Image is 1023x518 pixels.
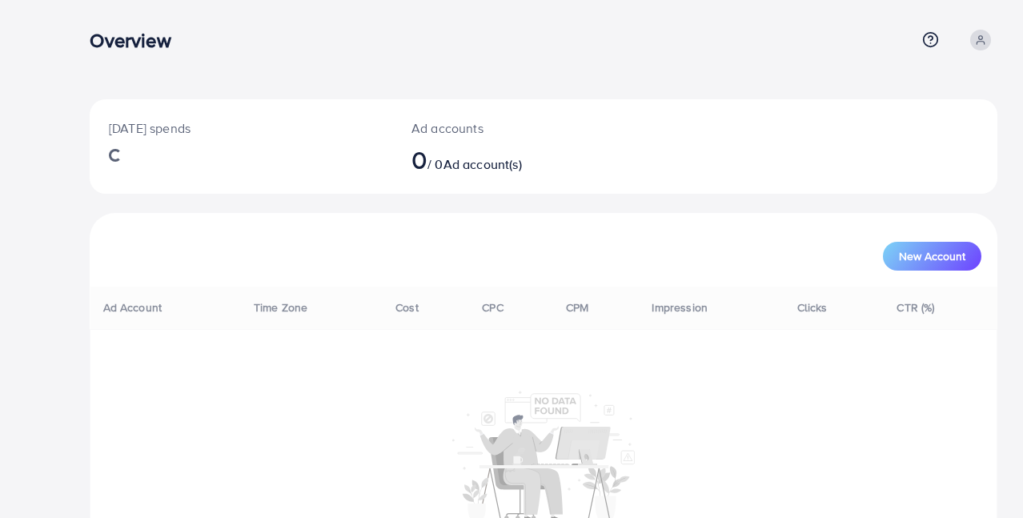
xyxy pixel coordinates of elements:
[443,155,522,173] span: Ad account(s)
[411,118,600,138] p: Ad accounts
[899,251,965,262] span: New Account
[883,242,981,271] button: New Account
[109,118,373,138] p: [DATE] spends
[411,141,427,178] span: 0
[411,144,600,175] h2: / 0
[90,29,183,52] h3: Overview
